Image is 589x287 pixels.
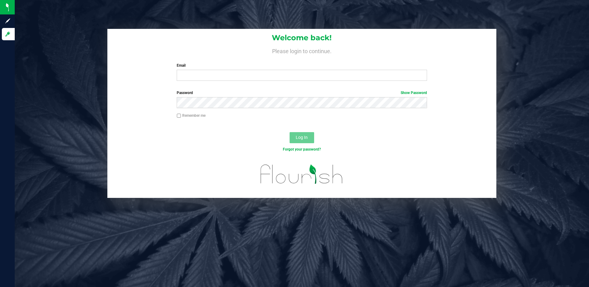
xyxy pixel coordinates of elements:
[5,18,11,24] inline-svg: Sign up
[177,63,427,68] label: Email
[177,114,181,118] input: Remember me
[177,91,193,95] span: Password
[107,34,496,42] h1: Welcome back!
[290,132,314,143] button: Log In
[296,135,308,140] span: Log In
[107,47,496,54] h4: Please login to continue.
[177,113,206,118] label: Remember me
[5,31,11,37] inline-svg: Log in
[283,147,321,151] a: Forgot your password?
[401,91,427,95] a: Show Password
[253,159,350,190] img: flourish_logo.svg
